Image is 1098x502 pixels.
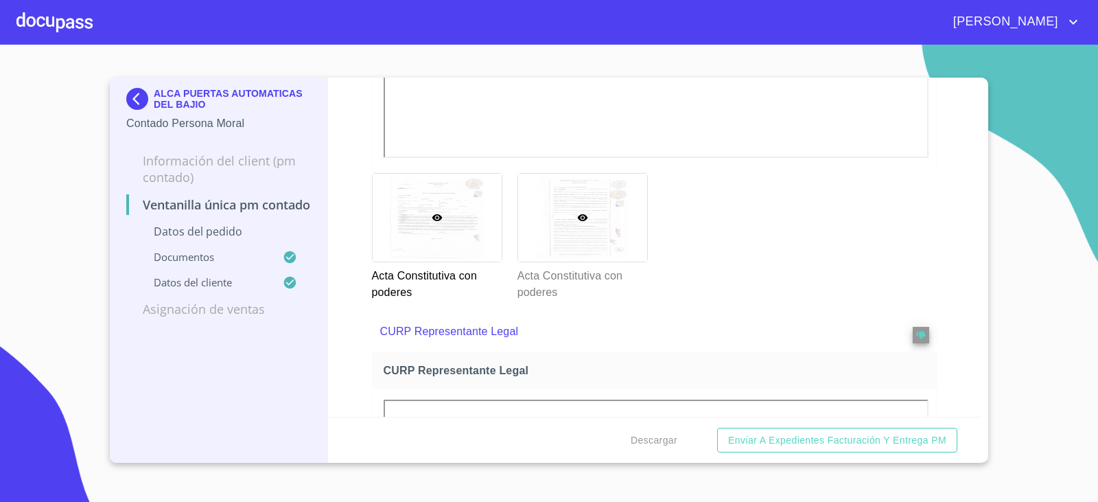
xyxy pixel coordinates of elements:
p: Datos del cliente [126,275,283,289]
button: account of current user [943,11,1082,33]
p: Acta Constitutiva con poderes [372,262,501,301]
button: Enviar a Expedientes Facturación y Entrega PM [717,428,957,453]
p: Datos del pedido [126,224,311,239]
span: Descargar [631,432,677,449]
span: CURP Representante Legal [384,363,932,378]
img: Docupass spot blue [126,88,154,110]
span: [PERSON_NAME] [943,11,1065,33]
p: Información del Client (PM contado) [126,152,311,185]
button: Descargar [625,428,683,453]
button: reject [913,327,929,343]
div: ALCA PUERTAS AUTOMATICAS DEL BAJIO [126,88,311,115]
p: Documentos [126,250,283,264]
p: Contado Persona Moral [126,115,311,132]
p: ALCA PUERTAS AUTOMATICAS DEL BAJIO [154,88,311,110]
span: Enviar a Expedientes Facturación y Entrega PM [728,432,946,449]
p: CURP Representante Legal [380,323,874,340]
p: Ventanilla única PM contado [126,196,311,213]
p: Asignación de Ventas [126,301,311,317]
p: Acta Constitutiva con poderes [517,262,646,301]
